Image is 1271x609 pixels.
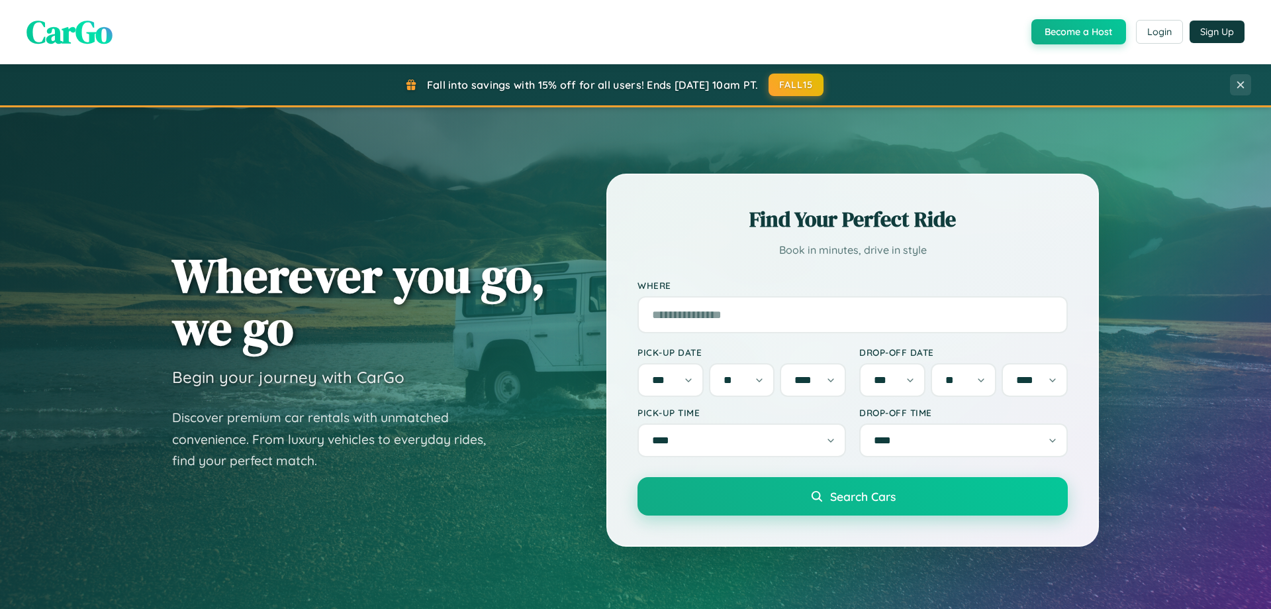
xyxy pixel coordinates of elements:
h2: Find Your Perfect Ride [637,205,1068,234]
p: Discover premium car rentals with unmatched convenience. From luxury vehicles to everyday rides, ... [172,407,503,472]
button: Become a Host [1031,19,1126,44]
button: Search Cars [637,477,1068,516]
label: Pick-up Date [637,347,846,358]
span: Fall into savings with 15% off for all users! Ends [DATE] 10am PT. [427,78,759,91]
button: FALL15 [769,74,824,96]
button: Sign Up [1190,21,1245,43]
span: Search Cars [830,489,896,504]
label: Pick-up Time [637,407,846,418]
h1: Wherever you go, we go [172,249,545,354]
h3: Begin your journey with CarGo [172,367,404,387]
span: CarGo [26,10,113,54]
button: Login [1136,20,1183,44]
label: Drop-off Time [859,407,1068,418]
label: Drop-off Date [859,347,1068,358]
label: Where [637,280,1068,291]
p: Book in minutes, drive in style [637,241,1068,260]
